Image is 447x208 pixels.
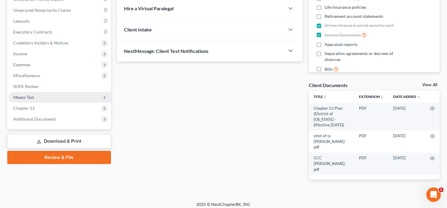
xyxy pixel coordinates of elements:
[388,131,425,153] td: [DATE]
[124,48,209,54] span: NextMessage: Client Text Notifications
[8,5,111,16] a: Unsecured Nonpriority Claims
[124,27,152,32] span: Client Intake
[13,29,52,34] span: Executory Contracts
[325,41,357,47] span: Appraisal reports
[13,62,31,67] span: Expenses
[309,103,354,131] td: Chapter 13 Plan (District of [US_STATE] - Effective [DATE])
[309,82,347,88] div: Client Documents
[388,153,425,175] td: [DATE]
[325,66,333,72] span: Bills
[13,51,27,56] span: Income
[7,151,111,164] a: Review & File
[325,50,402,63] span: Separation agreements or decrees of divorces
[7,134,111,148] a: Download & Print
[13,95,34,100] span: Means Test
[325,22,393,28] span: Drivers license & social security card
[13,8,71,13] span: Unsecured Nonpriority Claims
[13,73,40,78] span: Miscellaneous
[124,5,174,11] span: Hire a Virtual Paralegal
[417,95,420,99] i: expand_more
[309,153,354,175] td: CCC [PERSON_NAME]-pdf
[13,40,68,45] span: Codebtors Insiders & Notices
[8,27,111,37] a: Executory Contracts
[325,13,383,19] span: Retirement account statements
[354,103,388,131] td: PDF
[13,106,34,111] span: Chapter 13
[439,187,444,192] span: 1
[323,95,327,99] i: unfold_more
[325,32,361,38] span: Income Documents
[380,95,383,99] i: unfold_more
[13,84,38,89] span: SOFA Review
[8,16,111,27] a: Lawsuits
[426,187,441,202] iframe: Intercom live chat
[354,153,388,175] td: PDF
[354,131,388,153] td: PDF
[393,94,420,99] a: Date Added expand_more
[13,18,30,24] span: Lawsuits
[359,94,383,99] a: Extensionunfold_more
[314,94,327,99] a: Titleunfold_more
[325,4,366,10] span: Life insurance policies
[388,103,425,131] td: [DATE]
[13,116,56,122] span: Additional Documents
[309,131,354,153] td: stmt of ss [PERSON_NAME]-pdf
[8,81,111,92] a: SOFA Review
[422,83,437,87] a: View All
